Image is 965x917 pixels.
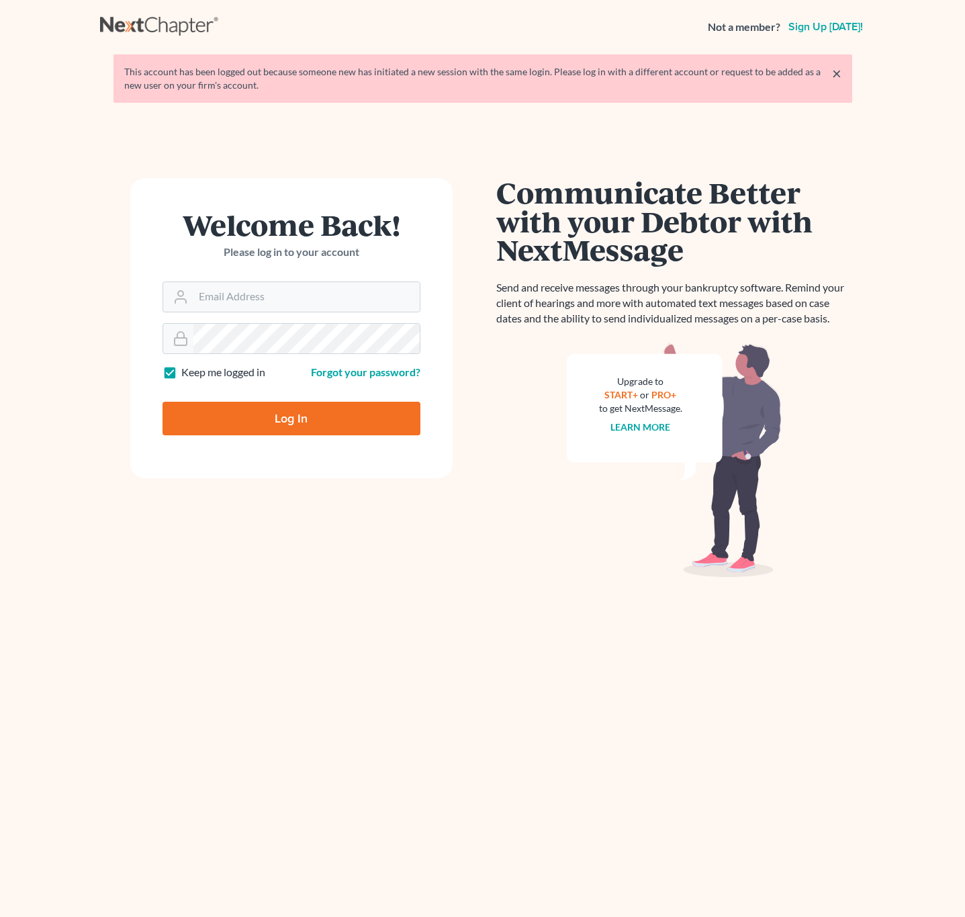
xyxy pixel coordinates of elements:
[124,65,841,92] div: This account has been logged out because someone new has initiated a new session with the same lo...
[193,282,420,312] input: Email Address
[610,421,670,433] a: Learn more
[599,375,682,388] div: Upgrade to
[496,280,852,326] p: Send and receive messages through your bankruptcy software. Remind your client of hearings and mo...
[181,365,265,380] label: Keep me logged in
[496,178,852,264] h1: Communicate Better with your Debtor with NextMessage
[832,65,841,81] a: ×
[567,343,782,578] img: nextmessage_bg-59042aed3d76b12b5cd301f8e5b87938c9018125f34e5fa2b7a6b67550977c72.svg
[708,19,780,35] strong: Not a member?
[163,210,420,239] h1: Welcome Back!
[640,389,649,400] span: or
[163,402,420,435] input: Log In
[786,21,866,32] a: Sign up [DATE]!
[599,402,682,415] div: to get NextMessage.
[163,245,420,260] p: Please log in to your account
[311,365,420,378] a: Forgot your password?
[604,389,638,400] a: START+
[651,389,676,400] a: PRO+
